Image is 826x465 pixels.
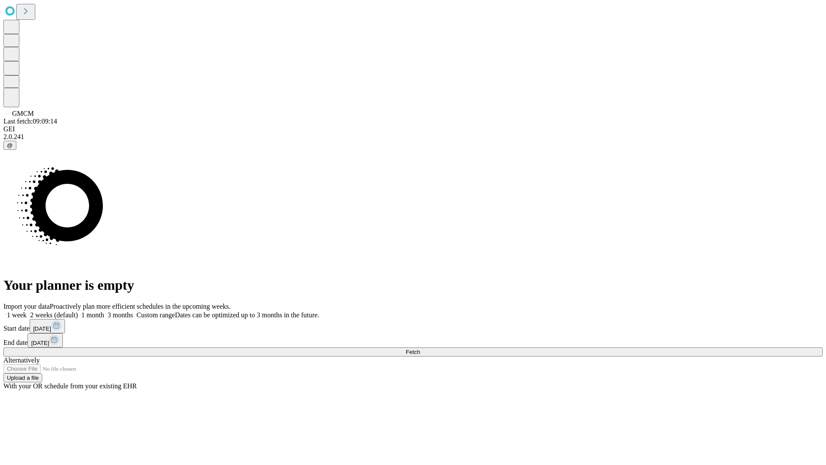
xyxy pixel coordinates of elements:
[81,311,104,319] span: 1 month
[3,133,823,141] div: 2.0.241
[3,333,823,347] div: End date
[7,142,13,149] span: @
[31,340,49,346] span: [DATE]
[3,319,823,333] div: Start date
[12,110,34,117] span: GMCM
[406,349,420,355] span: Fetch
[175,311,319,319] span: Dates can be optimized up to 3 months in the future.
[3,382,137,390] span: With your OR schedule from your existing EHR
[33,325,51,332] span: [DATE]
[108,311,133,319] span: 3 months
[50,303,231,310] span: Proactively plan more efficient schedules in the upcoming weeks.
[28,333,63,347] button: [DATE]
[30,311,78,319] span: 2 weeks (default)
[136,311,175,319] span: Custom range
[7,311,27,319] span: 1 week
[3,356,40,364] span: Alternatively
[3,118,57,125] span: Last fetch: 09:09:14
[3,373,42,382] button: Upload a file
[30,319,65,333] button: [DATE]
[3,277,823,293] h1: Your planner is empty
[3,347,823,356] button: Fetch
[3,141,16,150] button: @
[3,303,50,310] span: Import your data
[3,125,823,133] div: GEI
